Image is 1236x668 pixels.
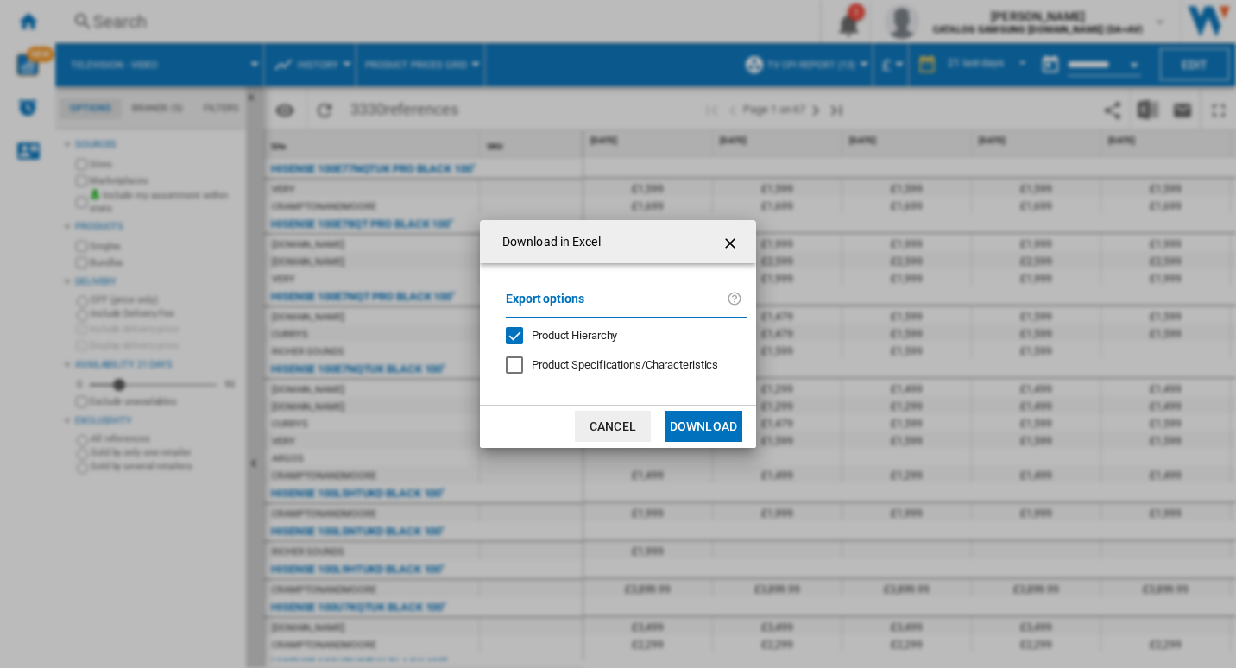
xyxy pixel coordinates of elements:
[494,234,601,251] h4: Download in Excel
[575,411,651,442] button: Cancel
[532,329,617,342] span: Product Hierarchy
[506,327,734,343] md-checkbox: Product Hierarchy
[532,358,718,371] span: Product Specifications/Characteristics
[506,289,727,321] label: Export options
[532,357,718,373] div: Only applies to Category View
[722,233,742,254] ng-md-icon: getI18NText('BUTTONS.CLOSE_DIALOG')
[665,411,742,442] button: Download
[715,224,749,259] button: getI18NText('BUTTONS.CLOSE_DIALOG')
